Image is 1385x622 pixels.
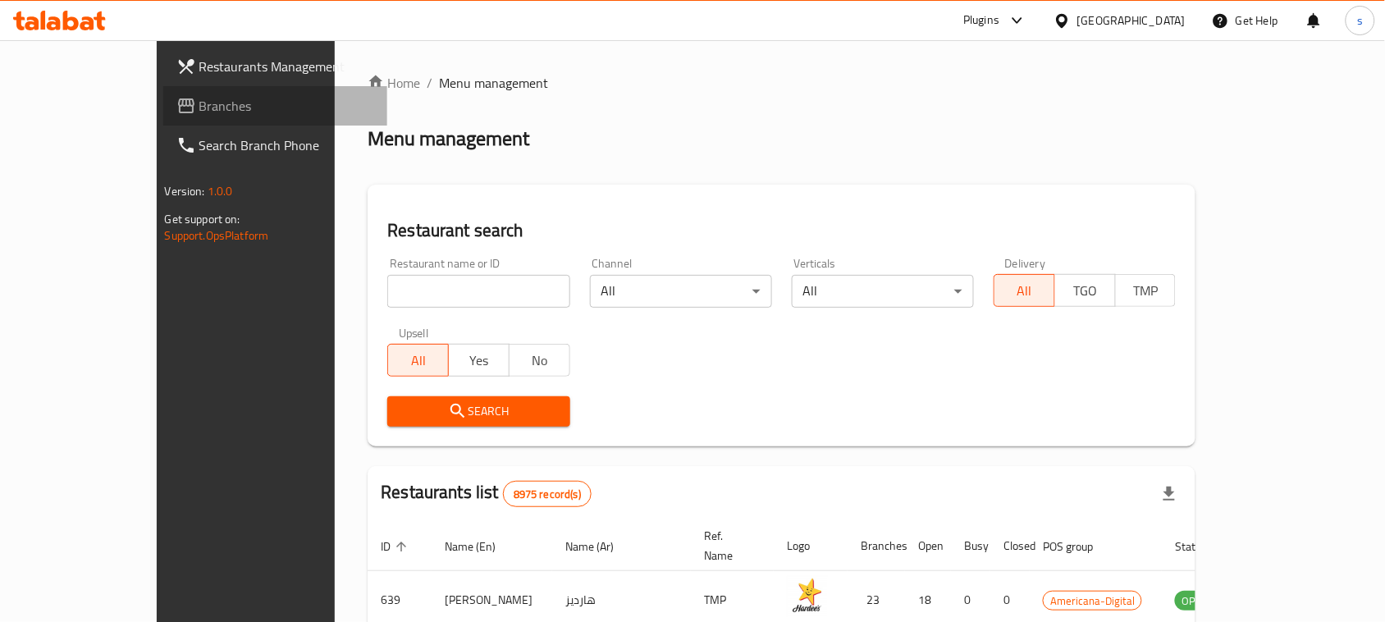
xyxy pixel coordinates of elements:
h2: Restaurants list [381,480,592,507]
span: ID [381,537,412,556]
span: No [516,349,564,373]
a: Home [368,73,420,93]
div: All [590,275,772,308]
button: All [994,274,1055,307]
button: Search [387,396,569,427]
h2: Menu management [368,126,529,152]
h2: Restaurant search [387,218,1176,243]
span: All [395,349,442,373]
span: OPEN [1175,592,1215,611]
span: Restaurants Management [199,57,375,76]
th: Logo [774,521,848,571]
span: POS group [1043,537,1114,556]
input: Search for restaurant name or ID.. [387,275,569,308]
th: Busy [951,521,990,571]
button: TGO [1054,274,1116,307]
span: 1.0.0 [208,181,233,202]
span: Version: [165,181,205,202]
label: Delivery [1005,258,1046,269]
span: Ref. Name [704,526,754,565]
span: Branches [199,96,375,116]
span: Yes [455,349,503,373]
span: Search [400,401,556,422]
button: All [387,344,449,377]
span: s [1357,11,1363,30]
a: Branches [163,86,388,126]
nav: breadcrumb [368,73,1195,93]
span: Americana-Digital [1044,592,1141,611]
span: Name (En) [445,537,517,556]
button: TMP [1115,274,1177,307]
div: Total records count [503,481,592,507]
span: TMP [1122,279,1170,303]
li: / [427,73,432,93]
th: Branches [848,521,905,571]
div: All [792,275,974,308]
img: Hardee's [787,576,828,617]
button: Yes [448,344,510,377]
a: Support.OpsPlatform [165,225,269,246]
th: Open [905,521,951,571]
a: Search Branch Phone [163,126,388,165]
span: Menu management [439,73,548,93]
th: Closed [990,521,1030,571]
div: Plugins [963,11,999,30]
span: Name (Ar) [565,537,635,556]
a: Restaurants Management [163,47,388,86]
span: Search Branch Phone [199,135,375,155]
div: Export file [1150,474,1189,514]
span: Status [1175,537,1228,556]
div: [GEOGRAPHIC_DATA] [1077,11,1186,30]
button: No [509,344,570,377]
span: 8975 record(s) [504,487,591,502]
span: All [1001,279,1049,303]
span: TGO [1062,279,1109,303]
label: Upsell [399,327,429,339]
span: Get support on: [165,208,240,230]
